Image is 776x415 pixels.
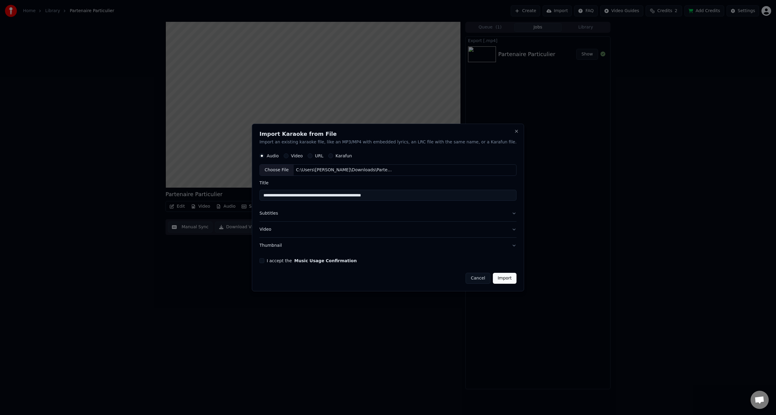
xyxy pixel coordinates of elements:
button: Cancel [466,273,490,284]
div: Choose File [260,165,294,176]
button: I accept the [294,259,357,263]
p: Import an existing karaoke file, like an MP3/MP4 with embedded lyrics, an LRC file with the same ... [259,139,517,145]
label: Title [259,181,517,185]
label: Karafun [336,154,352,158]
button: Video [259,222,517,237]
label: Video [291,154,303,158]
button: Thumbnail [259,238,517,253]
label: I accept the [267,259,357,263]
h2: Import Karaoke from File [259,131,517,137]
button: Import [493,273,517,284]
div: C:\Users\[PERSON_NAME]\Downloads\Partenaire Particulier - Partenaire Particulier Version Karaoké... [293,167,396,173]
label: URL [315,154,323,158]
label: Audio [267,154,279,158]
button: Subtitles [259,206,517,222]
